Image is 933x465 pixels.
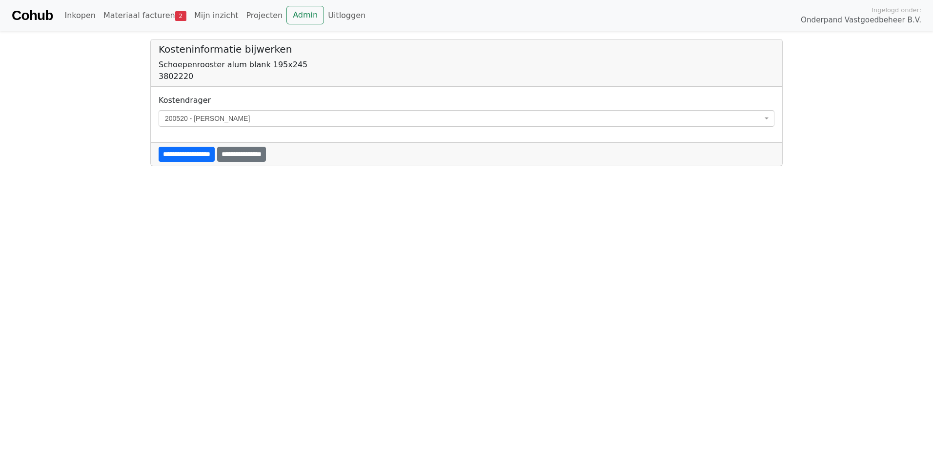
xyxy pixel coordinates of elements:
[159,59,774,71] div: Schoepenrooster alum blank 195x245
[159,43,774,55] h5: Kosteninformatie bijwerken
[175,11,186,21] span: 2
[159,95,211,106] label: Kostendrager
[165,114,762,123] span: 200520 - Aankopen Voskamp
[872,5,921,15] span: Ingelogd onder:
[100,6,190,25] a: Materiaal facturen2
[324,6,369,25] a: Uitloggen
[12,4,53,27] a: Cohub
[61,6,99,25] a: Inkopen
[159,110,774,127] span: 200520 - Aankopen Voskamp
[190,6,243,25] a: Mijn inzicht
[801,15,921,26] span: Onderpand Vastgoedbeheer B.V.
[242,6,286,25] a: Projecten
[286,6,324,24] a: Admin
[159,71,774,82] div: 3802220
